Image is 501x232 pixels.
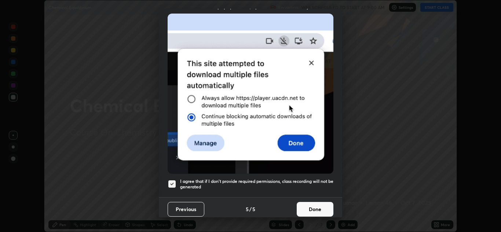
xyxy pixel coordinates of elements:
h5: I agree that if I don't provide required permissions, class recording will not be generated [180,178,333,190]
button: Previous [168,202,204,217]
img: downloads-permission-blocked.gif [168,14,333,174]
h4: 5 [252,205,255,213]
h4: / [249,205,252,213]
h4: 5 [246,205,249,213]
button: Done [297,202,333,217]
